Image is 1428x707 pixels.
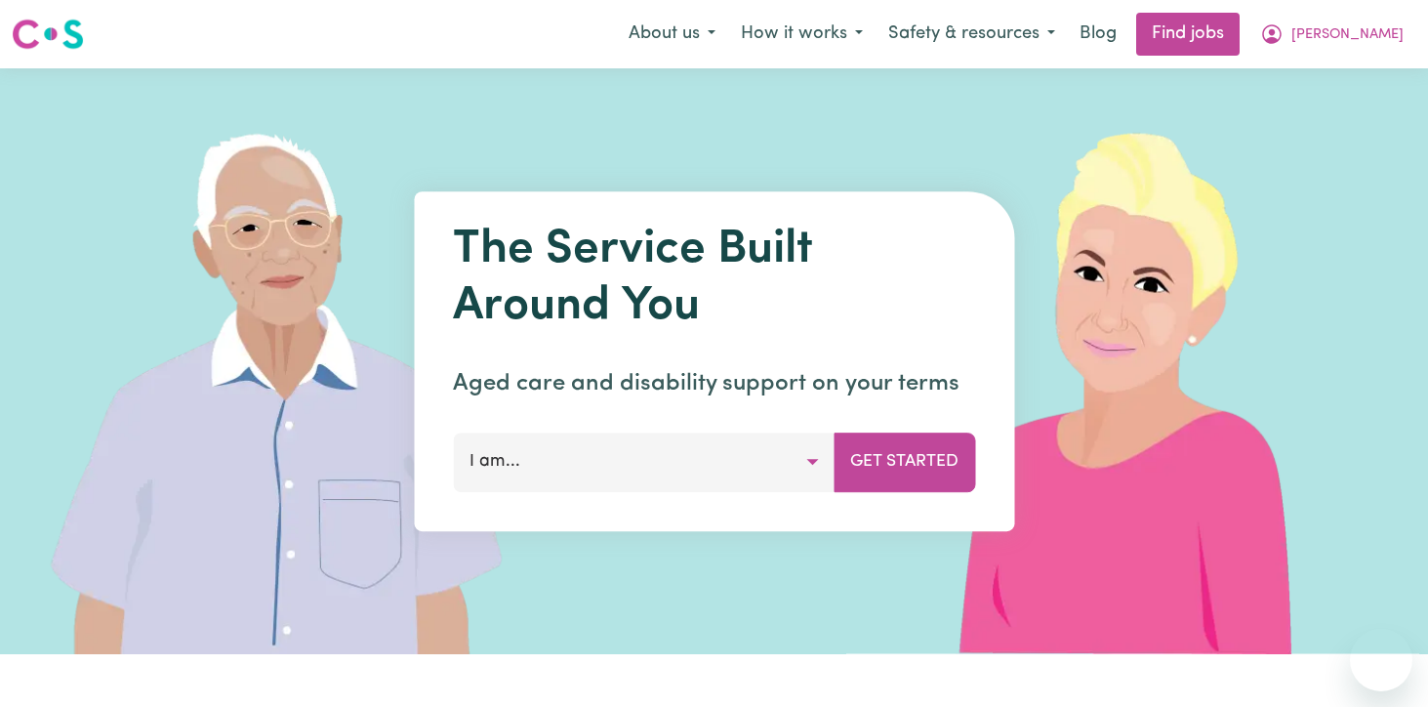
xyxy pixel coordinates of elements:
a: Blog [1068,13,1128,56]
button: How it works [728,14,876,55]
h1: The Service Built Around You [453,223,975,335]
p: Aged care and disability support on your terms [453,366,975,401]
iframe: Button to launch messaging window [1350,629,1412,691]
a: Careseekers logo [12,12,84,57]
span: [PERSON_NAME] [1291,24,1404,46]
button: My Account [1247,14,1416,55]
button: I am... [453,433,835,491]
a: Find jobs [1136,13,1240,56]
img: Careseekers logo [12,17,84,52]
button: About us [616,14,728,55]
button: Get Started [834,433,975,491]
button: Safety & resources [876,14,1068,55]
